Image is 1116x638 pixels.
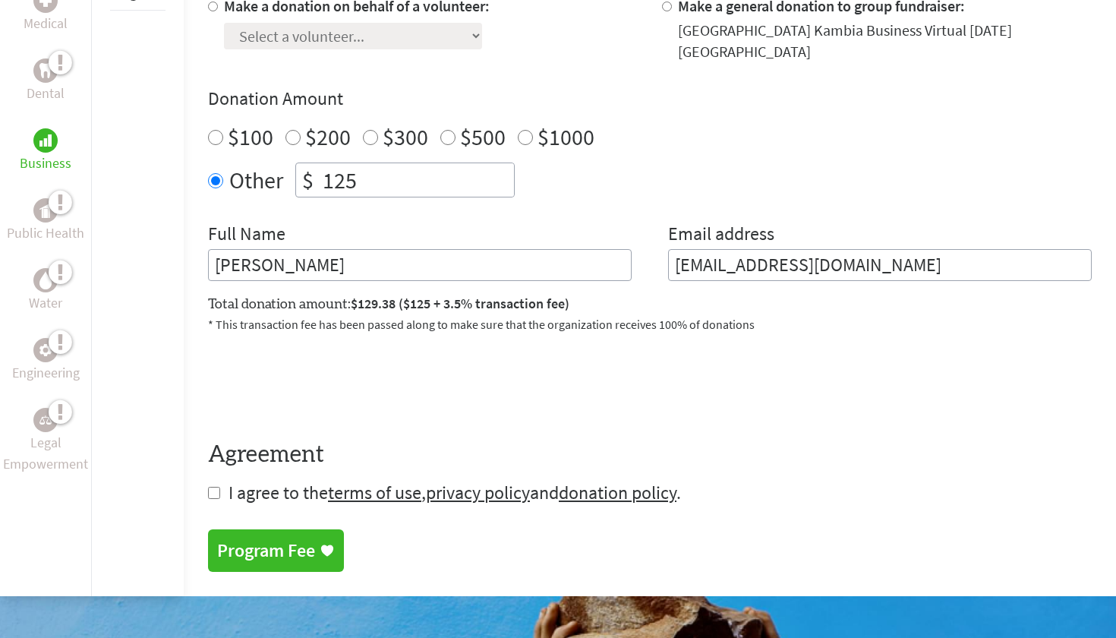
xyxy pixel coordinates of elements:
[7,223,84,244] p: Public Health
[328,481,421,504] a: terms of use
[229,163,283,197] label: Other
[208,441,1092,469] h4: Agreement
[208,529,344,572] a: Program Fee
[305,122,351,151] label: $200
[33,198,58,223] div: Public Health
[12,362,80,384] p: Engineering
[24,13,68,34] p: Medical
[678,20,1092,62] div: [GEOGRAPHIC_DATA] Kambia Business Virtual [DATE] [GEOGRAPHIC_DATA]
[3,432,88,475] p: Legal Empowerment
[27,83,65,104] p: Dental
[29,268,62,314] a: WaterWater
[208,352,439,411] iframe: reCAPTCHA
[39,344,52,356] img: Engineering
[27,58,65,104] a: DentalDental
[208,293,569,315] label: Total donation amount:
[33,338,58,362] div: Engineering
[33,408,58,432] div: Legal Empowerment
[460,122,506,151] label: $500
[3,408,88,475] a: Legal EmpowermentLegal Empowerment
[39,63,52,77] img: Dental
[320,163,514,197] input: Enter Amount
[538,122,594,151] label: $1000
[668,222,774,249] label: Email address
[20,153,71,174] p: Business
[208,315,1092,333] p: * This transaction fee has been passed along to make sure that the organization receives 100% of ...
[228,122,273,151] label: $100
[39,415,52,425] img: Legal Empowerment
[668,249,1092,281] input: Your Email
[426,481,530,504] a: privacy policy
[559,481,676,504] a: donation policy
[33,128,58,153] div: Business
[12,338,80,384] a: EngineeringEngineering
[383,122,428,151] label: $300
[351,295,569,312] span: $129.38 ($125 + 3.5% transaction fee)
[229,481,681,504] span: I agree to the , and .
[39,271,52,289] img: Water
[39,203,52,218] img: Public Health
[29,292,62,314] p: Water
[208,249,632,281] input: Enter Full Name
[217,539,315,563] div: Program Fee
[208,222,285,249] label: Full Name
[33,58,58,83] div: Dental
[7,198,84,244] a: Public HealthPublic Health
[20,128,71,174] a: BusinessBusiness
[39,134,52,147] img: Business
[296,163,320,197] div: $
[208,87,1092,111] h4: Donation Amount
[33,268,58,292] div: Water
